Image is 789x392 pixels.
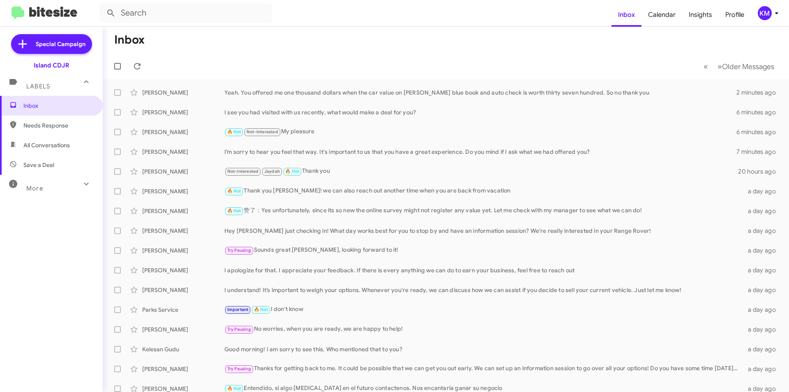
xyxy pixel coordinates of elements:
div: 6 minutes ago [736,128,782,136]
span: 🔥 Hot [254,307,268,312]
div: Island CDJR [34,61,69,70]
div: Yeah. You offered me one thousand dollars when the car value on [PERSON_NAME] blue book and auto ... [224,88,736,97]
button: KM [751,6,780,20]
h1: Inbox [114,33,145,46]
a: Calendar [641,3,682,27]
div: Thanks for getting back to me. It could be possible that we can get you out early. We can set up ... [224,364,743,373]
span: Labels [26,83,50,90]
span: « [704,61,708,72]
span: Inbox [23,102,93,110]
div: [PERSON_NAME] [142,148,224,156]
div: a day ago [743,286,782,294]
span: 🔥 Hot [227,129,241,135]
div: [PERSON_NAME] [142,187,224,195]
a: Profile [719,3,751,27]
div: I see you had visited with us recently, what would make a deal for you? [224,108,736,116]
span: Special Campaign [36,40,85,48]
div: Good morning! I am sorry to see this. Who mentioned that to you? [224,345,743,353]
div: [PERSON_NAME] [142,266,224,274]
div: [PERSON_NAME] [142,227,224,235]
div: a day ago [743,227,782,235]
span: 🔥 Hot [227,188,241,194]
span: More [26,185,43,192]
div: [PERSON_NAME] [142,246,224,255]
div: Thank you [PERSON_NAME]! we can also reach out another time when you are back from vacation [224,186,743,196]
span: Important [227,307,249,312]
div: [PERSON_NAME] [142,108,224,116]
div: [PERSON_NAME] [142,128,224,136]
button: Previous [699,58,713,75]
div: a day ago [743,365,782,373]
div: a day ago [743,306,782,314]
div: [PERSON_NAME] [142,207,224,215]
div: 赞了：Yes unfortunately, since its so new the online survey might not register any value yet. Let me... [224,206,743,216]
input: Search [99,3,272,23]
span: Older Messages [722,62,774,71]
div: No worries, when you are ready, we are happy to help! [224,325,743,334]
div: [PERSON_NAME] [142,286,224,294]
span: Try Pausing [227,248,251,253]
nav: Page navigation example [699,58,779,75]
div: a day ago [743,345,782,353]
div: I understand! It’s important to weigh your options. Whenever you're ready, we can discuss how we ... [224,286,743,294]
a: Inbox [611,3,641,27]
div: a day ago [743,266,782,274]
span: Not-Interested [227,169,259,174]
div: [PERSON_NAME] [142,88,224,97]
div: Kelesan Gudu [142,345,224,353]
div: a day ago [743,325,782,334]
div: 20 hours ago [738,167,782,176]
div: a day ago [743,187,782,195]
div: KM [758,6,772,20]
div: [PERSON_NAME] [142,325,224,334]
a: Special Campaign [11,34,92,54]
div: [PERSON_NAME] [142,365,224,373]
div: Hey [PERSON_NAME] just checking in! What day works best for you to stop by and have an informatio... [224,227,743,235]
span: Jaydah [264,169,280,174]
div: 6 minutes ago [736,108,782,116]
span: Not-Interested [247,129,278,135]
div: I apologize for that. I appreciate your feedback. If there is every anything we can do to earn yo... [224,266,743,274]
span: 🔥 Hot [227,386,241,391]
div: [PERSON_NAME] [142,167,224,176]
span: Try Pausing [227,366,251,371]
a: Insights [682,3,719,27]
span: 🔥 Hot [285,169,299,174]
span: 🔥 Hot [227,208,241,213]
span: Try Pausing [227,327,251,332]
div: Sounds great [PERSON_NAME], looking forward to it! [224,246,743,255]
div: I don't know [224,305,743,314]
div: 2 minutes ago [736,88,782,97]
div: 7 minutes ago [736,148,782,156]
div: My pleasure [224,127,736,137]
div: Parks Service [142,306,224,314]
div: I’m sorry to hear you feel that way. It's important to us that you have a great experience. Do yo... [224,148,736,156]
span: All Conversations [23,141,70,149]
div: a day ago [743,207,782,215]
div: a day ago [743,246,782,255]
div: Thank you [224,167,738,176]
button: Next [713,58,779,75]
span: Save a Deal [23,161,54,169]
span: » [717,61,722,72]
span: Needs Response [23,121,93,130]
